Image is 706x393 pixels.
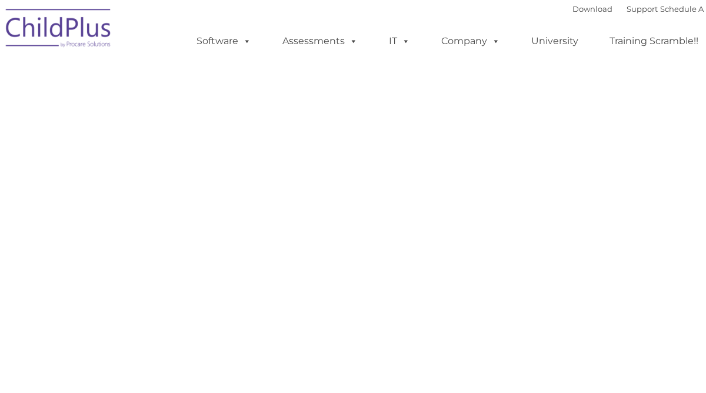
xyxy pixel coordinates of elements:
a: Assessments [271,29,369,53]
a: Download [572,4,612,14]
a: Company [429,29,512,53]
a: Software [185,29,263,53]
a: Support [627,4,658,14]
a: University [519,29,590,53]
a: IT [377,29,422,53]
